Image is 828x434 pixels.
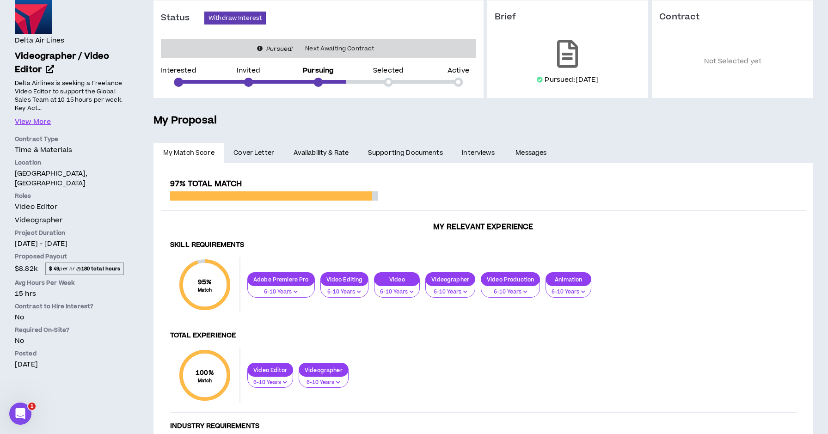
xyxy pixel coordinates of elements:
[481,276,540,283] p: Video Production
[15,336,124,346] p: No
[374,276,419,283] p: Video
[299,371,349,388] button: 6-10 Years
[299,367,348,373] p: Videographer
[552,288,585,296] p: 6-10 Years
[170,422,797,431] h4: Industry Requirements
[659,12,806,23] h3: Contract
[15,289,124,299] p: 15 hrs
[15,135,124,143] p: Contract Type
[15,159,124,167] p: Location
[15,192,124,200] p: Roles
[198,277,212,287] span: 95 %
[15,279,124,287] p: Avg Hours Per Week
[9,403,31,425] iframe: Intercom live chat
[237,67,260,74] p: Invited
[49,265,60,272] strong: $ 49
[659,37,806,87] p: Not Selected yet
[546,276,591,283] p: Animation
[15,302,124,311] p: Contract to Hire Interest?
[170,178,242,189] span: 97% Total Match
[170,241,797,250] h4: Skill Requirements
[15,349,124,358] p: Posted
[373,67,404,74] p: Selected
[15,50,110,76] span: Videographer / Video Editor
[153,113,813,128] h5: My Proposal
[431,288,469,296] p: 6-10 Years
[15,239,124,249] p: [DATE] - [DATE]
[15,215,62,225] span: Videographer
[15,312,124,322] p: No
[374,280,420,298] button: 6-10 Years
[204,12,266,24] button: Withdraw Interest
[481,280,540,298] button: 6-10 Years
[506,143,558,163] a: Messages
[305,379,343,387] p: 6-10 Years
[170,331,797,340] h4: Total Experience
[380,288,414,296] p: 6-10 Years
[28,403,36,410] span: 1
[15,252,124,261] p: Proposed Payout
[425,280,475,298] button: 6-10 Years
[448,67,469,74] p: Active
[495,12,641,23] h3: Brief
[358,143,452,163] a: Supporting Documents
[247,371,293,388] button: 6-10 Years
[161,12,204,24] h3: Status
[161,222,806,232] h3: My Relevant Experience
[15,145,124,155] p: Time & Materials
[15,36,64,46] h4: Delta Air Lines
[160,67,196,74] p: Interested
[546,280,591,298] button: 6-10 Years
[321,276,368,283] p: Video Editing
[15,117,51,127] button: View More
[545,75,598,85] p: Pursued: [DATE]
[247,280,315,298] button: 6-10 Years
[81,265,121,272] strong: 180 total hours
[15,263,37,275] span: $8.82k
[15,78,124,113] p: Delta Airlines is seeking a Freelance Video Editor to support the Global Sales Team at 10-15 hour...
[198,287,212,293] small: Match
[15,202,57,212] span: Video Editor
[153,143,224,163] a: My Match Score
[196,378,214,384] small: Match
[253,379,287,387] p: 6-10 Years
[15,50,124,77] a: Videographer / Video Editor
[15,169,124,188] p: [GEOGRAPHIC_DATA], [GEOGRAPHIC_DATA]
[426,276,475,283] p: Videographer
[253,288,309,296] p: 6-10 Years
[320,280,369,298] button: 6-10 Years
[326,288,363,296] p: 6-10 Years
[15,229,124,237] p: Project Duration
[15,326,124,334] p: Required On-Site?
[487,288,534,296] p: 6-10 Years
[284,143,358,163] a: Availability & Rate
[248,276,314,283] p: Adobe Premiere Pro
[233,148,274,158] span: Cover Letter
[303,67,334,74] p: Pursuing
[248,367,293,373] p: Video Editor
[266,45,293,53] i: Pursued!
[15,360,124,369] p: [DATE]
[453,143,506,163] a: Interviews
[196,368,214,378] span: 100 %
[45,263,124,275] span: per hr @
[300,44,380,53] span: Next Awaiting Contract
